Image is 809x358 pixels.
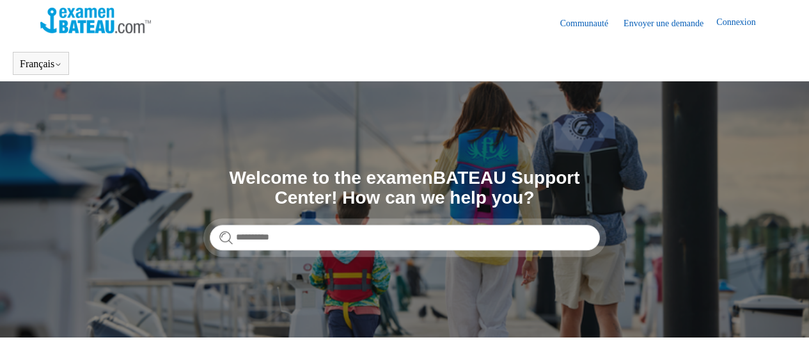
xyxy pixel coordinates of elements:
a: Communauté [560,17,621,30]
img: Page d’accueil du Centre d’aide Examen Bateau [40,8,151,33]
button: Français [20,58,62,70]
a: Envoyer une demande [624,17,716,30]
div: Live chat [776,325,809,358]
h1: Welcome to the examenBATEAU Support Center! How can we help you? [210,168,600,208]
a: Connexion [716,15,768,31]
input: Rechercher [210,225,600,250]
